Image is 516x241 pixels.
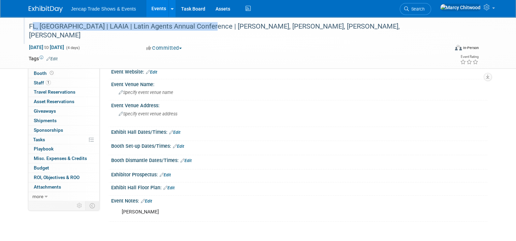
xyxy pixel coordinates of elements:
[28,135,99,144] a: Tasks
[28,126,99,135] a: Sponsorships
[29,44,64,50] span: [DATE] [DATE]
[33,137,45,142] span: Tasks
[34,80,51,85] span: Staff
[28,173,99,182] a: ROI, Objectives & ROO
[111,127,487,136] div: Exhibit Hall Dates/Times:
[409,6,425,12] span: Search
[173,144,184,149] a: Edit
[71,6,136,12] span: Jencap Trade Shows & Events
[111,182,487,191] div: Exhibit Hall Floor Plan:
[28,163,99,173] a: Budget
[111,79,487,88] div: Event Venue Name:
[32,194,43,199] span: more
[111,196,487,205] div: Event Notes:
[28,69,99,78] a: Booth
[34,70,55,76] span: Booth
[460,55,478,59] div: Event Rating
[28,107,99,116] a: Giveaways
[86,201,100,210] td: Toggle Event Tabs
[65,46,80,50] span: (4 days)
[46,57,58,61] a: Edit
[29,55,58,62] td: Tags
[28,78,99,87] a: Staff1
[111,100,487,109] div: Event Venue Address:
[455,45,462,50] img: Format-Inperson.png
[28,182,99,192] a: Attachments
[74,201,86,210] td: Personalize Event Tab Strip
[412,44,479,54] div: Event Format
[34,175,79,180] span: ROI, Objectives & ROO
[163,186,175,190] a: Edit
[28,192,99,201] a: more
[144,45,185,52] button: Committed
[34,108,56,114] span: Giveaways
[111,67,487,76] div: Event Website:
[28,144,99,154] a: Playbook
[111,170,487,178] div: Exhibitor Prospectus:
[46,80,51,85] span: 1
[34,165,49,171] span: Budget
[463,45,479,50] div: In-Person
[111,155,487,164] div: Booth Dismantle Dates/Times:
[119,90,173,95] span: Specify event venue name
[169,130,180,135] a: Edit
[111,141,487,150] div: Booth Set-up Dates/Times:
[28,87,99,97] a: Travel Reservations
[28,97,99,106] a: Asset Reservations
[34,184,61,190] span: Attachments
[34,156,87,161] span: Misc. Expenses & Credits
[146,70,157,75] a: Edit
[34,146,54,151] span: Playbook
[28,116,99,125] a: Shipments
[48,70,55,76] span: Booth not reserved yet
[34,89,75,95] span: Travel Reservations
[34,127,63,133] span: Sponsorships
[141,199,152,204] a: Edit
[400,3,431,15] a: Search
[180,158,192,163] a: Edit
[34,99,74,104] span: Asset Reservations
[43,45,50,50] span: to
[117,205,414,219] div: [PERSON_NAME]
[29,6,63,13] img: ExhibitDay
[160,173,171,177] a: Edit
[34,118,57,123] span: Shipments
[440,4,481,11] img: Marcy Chitwood
[119,111,177,116] span: Specify event venue address
[27,20,441,41] div: FL, [GEOGRAPHIC_DATA] | LAAIA | Latin Agents Annual Conference | [PERSON_NAME], [PERSON_NAME], [P...
[28,154,99,163] a: Misc. Expenses & Credits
